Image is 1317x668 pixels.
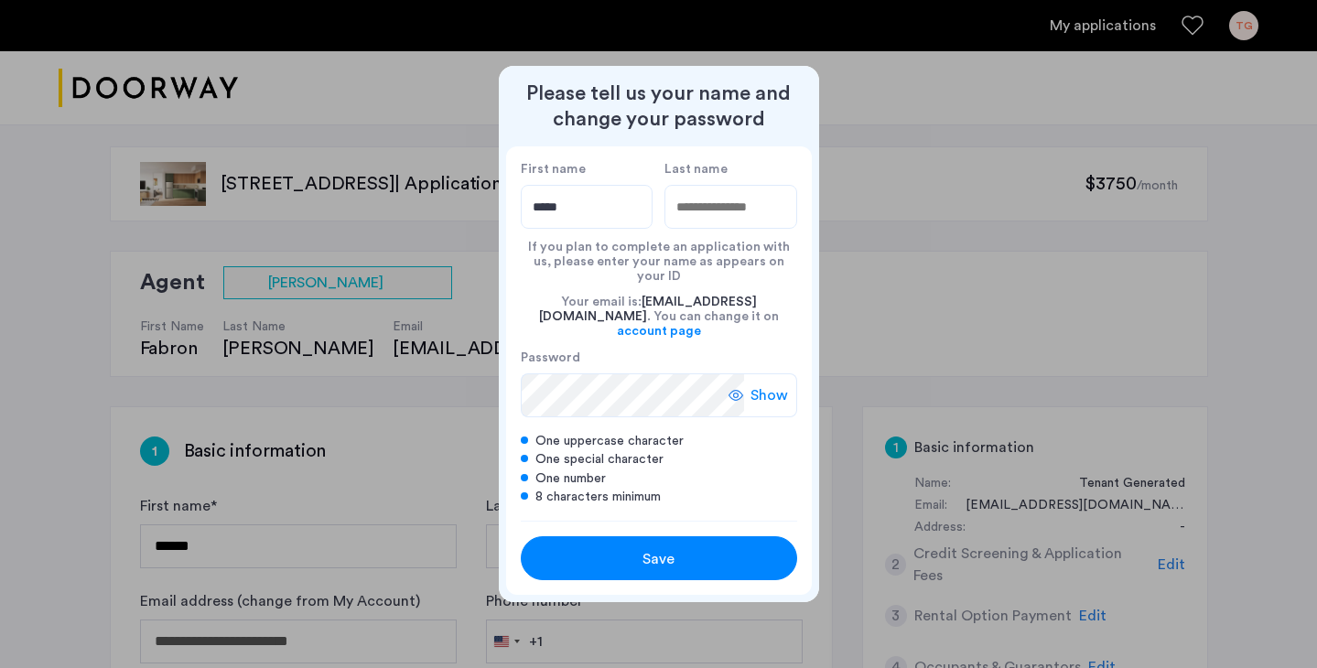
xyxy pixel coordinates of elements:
[539,296,757,323] span: [EMAIL_ADDRESS][DOMAIN_NAME]
[506,81,812,132] h2: Please tell us your name and change your password
[642,548,675,570] span: Save
[521,432,797,450] div: One uppercase character
[521,284,797,350] div: Your email is: . You can change it on
[521,229,797,284] div: If you plan to complete an application with us, please enter your name as appears on your ID
[664,161,797,178] label: Last name
[521,161,653,178] label: First name
[617,324,701,339] a: account page
[521,536,797,580] button: button
[521,488,797,506] div: 8 characters minimum
[521,350,744,366] label: Password
[521,450,797,469] div: One special character
[521,469,797,488] div: One number
[750,384,788,406] span: Show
